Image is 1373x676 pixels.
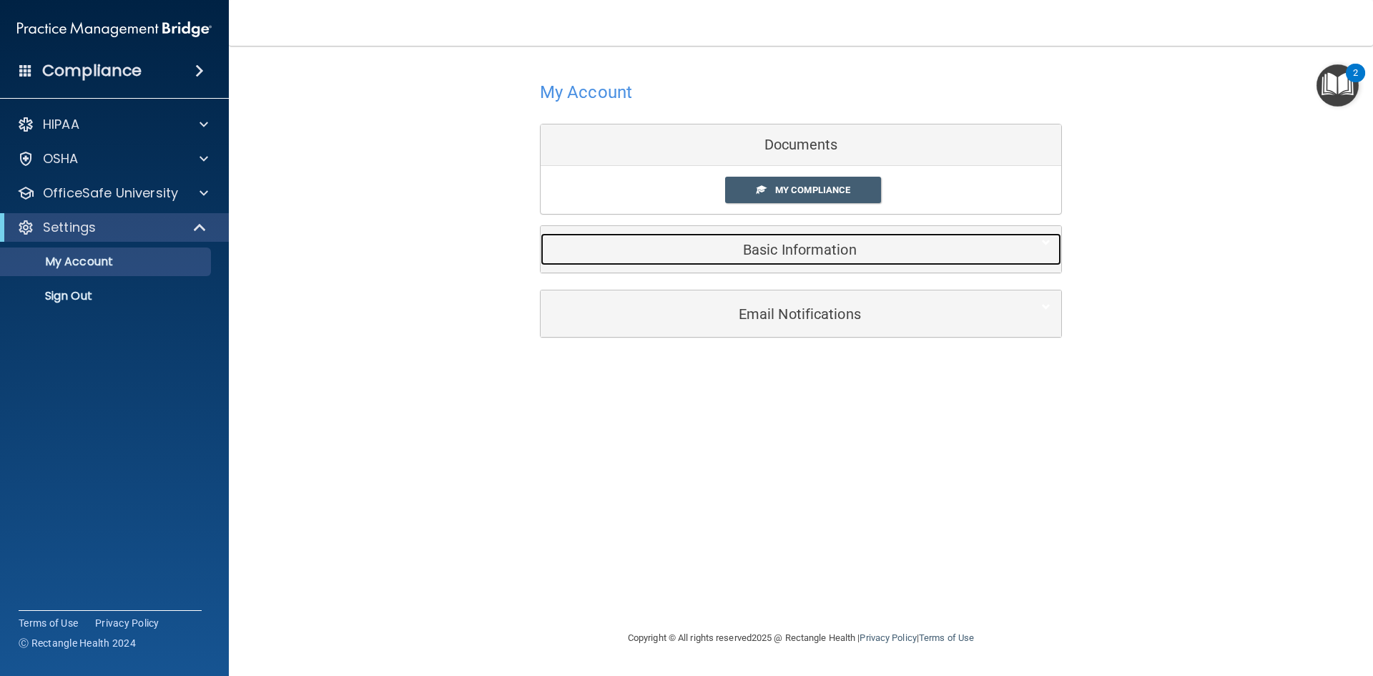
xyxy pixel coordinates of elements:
[919,632,974,643] a: Terms of Use
[775,185,850,195] span: My Compliance
[551,242,1007,258] h5: Basic Information
[541,124,1061,166] div: Documents
[860,632,916,643] a: Privacy Policy
[43,150,79,167] p: OSHA
[551,306,1007,322] h5: Email Notifications
[9,289,205,303] p: Sign Out
[42,61,142,81] h4: Compliance
[9,255,205,269] p: My Account
[17,219,207,236] a: Settings
[19,616,78,630] a: Terms of Use
[17,15,212,44] img: PMB logo
[551,298,1050,330] a: Email Notifications
[1353,73,1358,92] div: 2
[43,116,79,133] p: HIPAA
[1317,64,1359,107] button: Open Resource Center, 2 new notifications
[95,616,159,630] a: Privacy Policy
[540,615,1062,661] div: Copyright © All rights reserved 2025 @ Rectangle Health | |
[17,116,208,133] a: HIPAA
[17,185,208,202] a: OfficeSafe University
[43,185,178,202] p: OfficeSafe University
[17,150,208,167] a: OSHA
[19,636,136,650] span: Ⓒ Rectangle Health 2024
[43,219,96,236] p: Settings
[551,233,1050,265] a: Basic Information
[540,83,632,102] h4: My Account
